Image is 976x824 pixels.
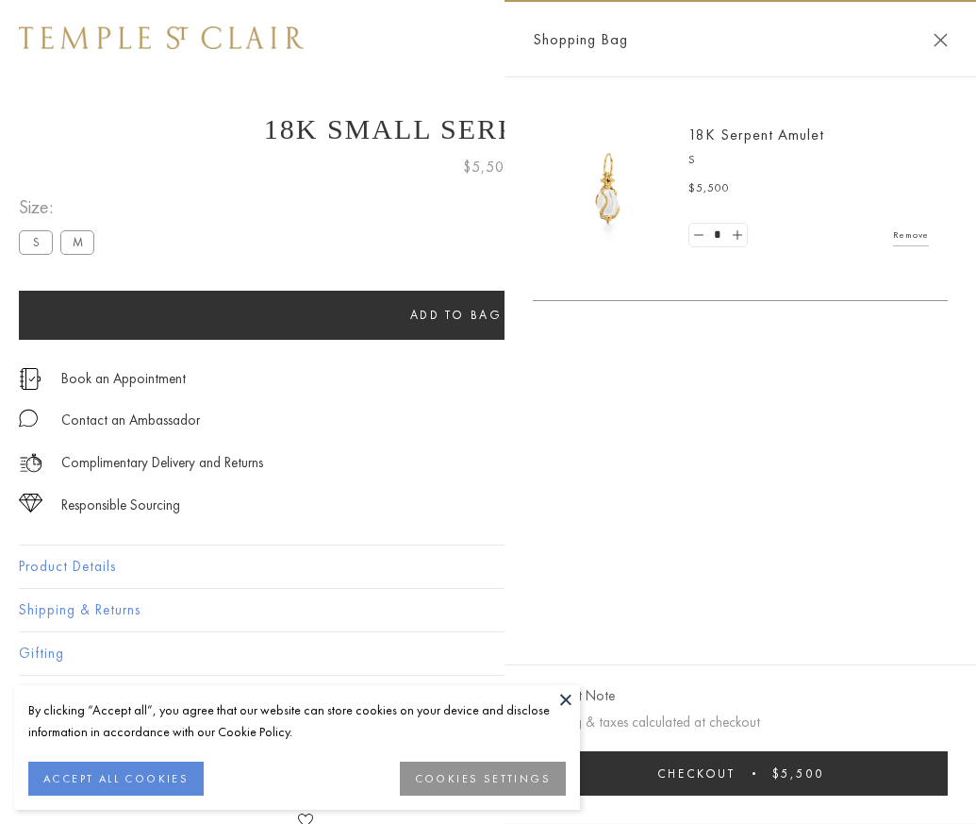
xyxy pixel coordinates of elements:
img: icon_sourcing.svg [19,494,42,513]
label: M [60,230,94,254]
h1: 18K Small Serpent Amulet [19,113,957,145]
button: Checkout $5,500 [533,751,948,796]
div: By clicking “Accept all”, you agree that our website can store cookies on your device and disclos... [28,699,566,743]
img: icon_delivery.svg [19,451,42,475]
label: S [19,230,53,254]
span: $5,500 [688,179,730,198]
p: Shipping & taxes calculated at checkout [533,711,948,734]
span: Checkout [657,765,736,782]
button: Add Gift Note [533,684,615,708]
button: Gifting [19,632,957,675]
p: S [688,151,929,170]
button: Product Details [19,546,957,588]
img: P51836-E11SERPPV [552,132,665,245]
img: Temple St. Clair [19,26,304,49]
p: Complimentary Delivery and Returns [61,451,263,475]
a: Book an Appointment [61,368,186,389]
div: Contact an Ambassador [61,409,200,432]
span: Shopping Bag [533,27,628,52]
button: Close Shopping Bag [934,33,948,47]
button: COOKIES SETTINGS [400,762,566,796]
a: Set quantity to 0 [689,224,708,247]
span: $5,500 [772,765,824,782]
span: $5,500 [463,155,514,179]
span: Size: [19,192,102,223]
img: icon_appointment.svg [19,368,41,390]
a: 18K Serpent Amulet [688,125,824,144]
button: Shipping & Returns [19,589,957,631]
button: ACCEPT ALL COOKIES [28,762,204,796]
a: Set quantity to 2 [727,224,746,247]
a: Remove [893,225,929,245]
div: Responsible Sourcing [61,494,180,517]
img: MessageIcon-01_2.svg [19,409,38,428]
span: Add to bag [410,307,503,323]
button: Add to bag [19,291,893,340]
